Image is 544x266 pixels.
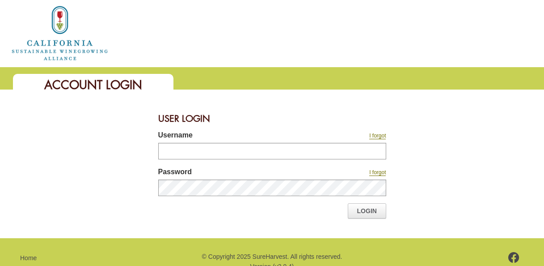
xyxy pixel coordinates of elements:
[158,167,306,180] label: Password
[11,29,109,36] a: Home
[44,77,142,93] span: Account Login
[369,169,386,176] a: I forgot
[508,252,519,263] img: footer-facebook.png
[20,254,37,262] a: Home
[11,4,109,62] img: logo_cswa2x.png
[369,133,386,139] a: I forgot
[158,130,306,143] label: Username
[158,107,386,130] div: User Login
[348,203,386,219] a: Login
[371,146,382,157] keeper-lock: Open Keeper Popup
